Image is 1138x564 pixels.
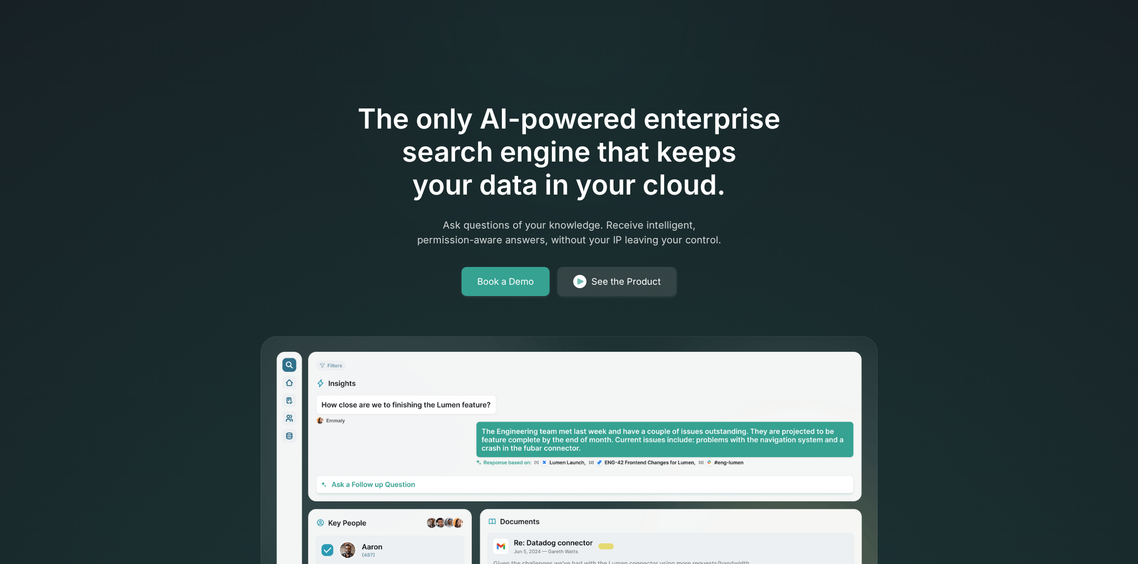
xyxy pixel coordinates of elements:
[591,275,661,289] div: See the Product
[380,218,758,247] p: Ask questions of your knowledge. Receive intelligent, permission-aware answers, without your IP l...
[317,102,821,202] h1: The only AI-powered enterprise search engine that keeps your data in your cloud.
[557,267,677,297] a: See the Product
[461,267,550,297] a: Book a Demo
